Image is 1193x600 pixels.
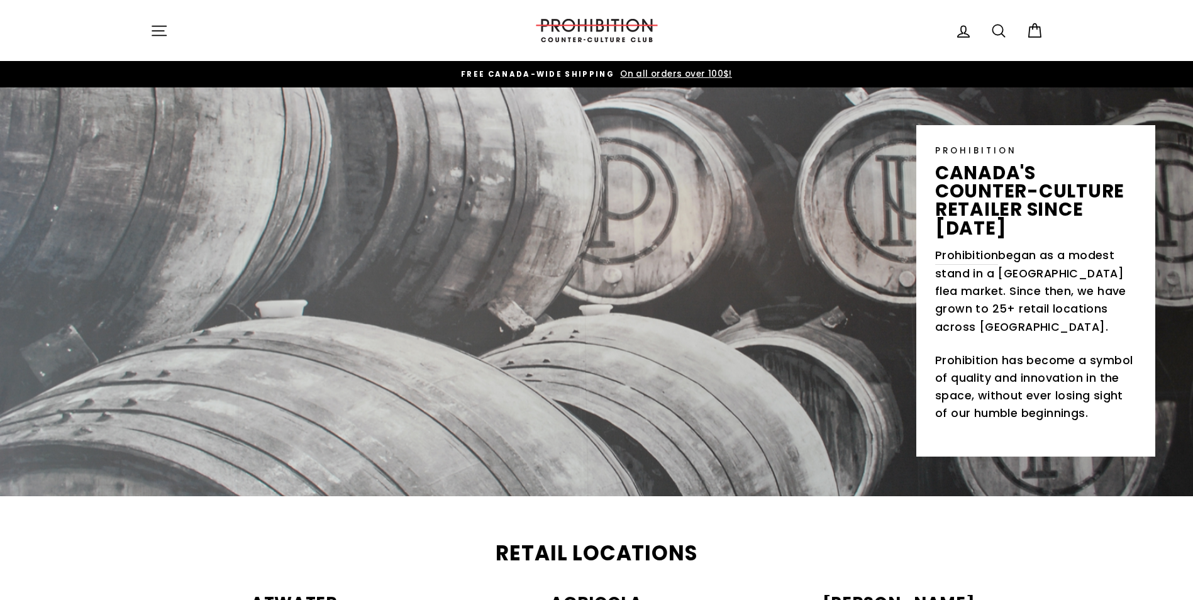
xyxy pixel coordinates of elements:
p: canada's counter-culture retailer since [DATE] [935,164,1136,237]
p: began as a modest stand in a [GEOGRAPHIC_DATA] flea market. Since then, we have grown to 25+ reta... [935,247,1136,336]
span: On all orders over 100$! [617,68,732,80]
h2: Retail Locations [150,543,1043,564]
a: Prohibition [935,247,998,265]
p: Prohibition has become a symbol of quality and innovation in the space, without ever losing sight... [935,352,1136,423]
span: FREE CANADA-WIDE SHIPPING [461,69,614,79]
a: FREE CANADA-WIDE SHIPPING On all orders over 100$! [153,67,1040,81]
img: PROHIBITION COUNTER-CULTURE CLUB [534,19,660,42]
p: PROHIBITION [935,144,1136,157]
